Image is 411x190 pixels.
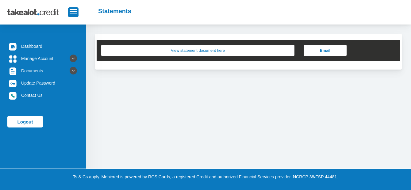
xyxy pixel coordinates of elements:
[7,65,79,77] a: Documents
[101,45,294,56] button: View statement document here
[7,5,68,20] img: takealot_credit_logo.svg
[304,45,347,56] a: Email
[7,89,79,101] a: Contact Us
[7,77,79,89] a: Update Password
[7,116,43,127] a: Logout
[35,174,376,180] p: Ts & Cs apply. Mobicred is powered by RCS Cards, a registered Credit and authorized Financial Ser...
[7,53,79,64] a: Manage Account
[7,40,79,52] a: Dashboard
[98,7,131,15] h2: Statements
